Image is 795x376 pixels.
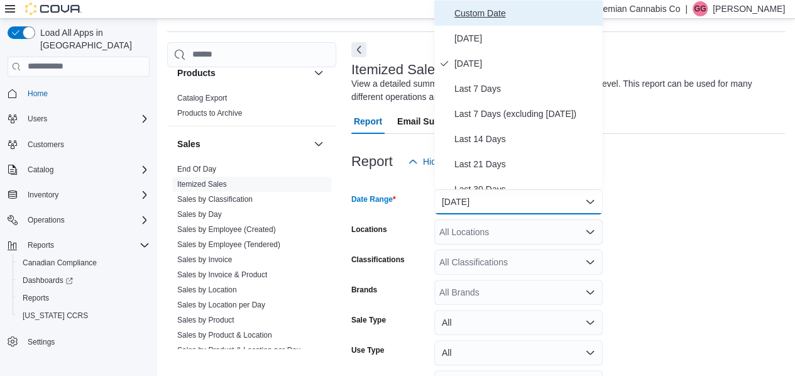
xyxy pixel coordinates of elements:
[23,275,73,285] span: Dashboards
[18,308,150,323] span: Washington CCRS
[23,213,70,228] button: Operations
[13,307,155,324] button: [US_STATE] CCRS
[177,285,237,295] span: Sales by Location
[713,1,785,16] p: [PERSON_NAME]
[18,290,150,306] span: Reports
[3,135,155,153] button: Customers
[351,255,405,265] label: Classifications
[23,111,52,126] button: Users
[28,337,55,347] span: Settings
[434,310,603,335] button: All
[454,6,598,21] span: Custom Date
[397,109,477,134] span: Email Subscription
[177,255,232,265] span: Sales by Invoice
[351,345,384,355] label: Use Type
[177,138,200,150] h3: Sales
[28,215,65,225] span: Operations
[351,42,366,57] button: Next
[177,67,309,79] button: Products
[177,224,276,235] span: Sales by Employee (Created)
[585,287,595,297] button: Open list of options
[177,180,227,189] a: Itemized Sales
[177,345,300,355] span: Sales by Product & Location per Day
[28,190,58,200] span: Inventory
[454,31,598,46] span: [DATE]
[434,189,603,214] button: [DATE]
[177,164,216,174] span: End Of Day
[177,109,242,118] a: Products to Archive
[23,335,60,350] a: Settings
[35,26,150,52] span: Load All Apps in [GEOGRAPHIC_DATA]
[23,111,150,126] span: Users
[569,1,680,16] p: The Bohemian Cannabis Co
[177,300,265,310] span: Sales by Location per Day
[23,187,63,202] button: Inventory
[177,93,227,103] span: Catalog Export
[454,157,598,172] span: Last 21 Days
[423,155,489,168] span: Hide Parameters
[28,240,54,250] span: Reports
[351,315,386,325] label: Sale Type
[23,86,150,101] span: Home
[18,308,93,323] a: [US_STATE] CCRS
[3,110,155,128] button: Users
[23,162,58,177] button: Catalog
[28,165,53,175] span: Catalog
[351,285,377,295] label: Brands
[351,194,396,204] label: Date Range
[694,1,706,16] span: GG
[454,81,598,96] span: Last 7 Days
[23,311,88,321] span: [US_STATE] CCRS
[177,165,216,174] a: End Of Day
[585,257,595,267] button: Open list of options
[454,106,598,121] span: Last 7 Days (excluding [DATE])
[177,210,222,219] a: Sales by Day
[177,301,265,309] a: Sales by Location per Day
[434,1,603,189] div: Select listbox
[18,255,102,270] a: Canadian Compliance
[25,3,82,15] img: Cova
[177,195,253,204] a: Sales by Classification
[23,187,150,202] span: Inventory
[311,136,326,152] button: Sales
[3,186,155,204] button: Inventory
[434,340,603,365] button: All
[23,213,150,228] span: Operations
[177,331,272,340] a: Sales by Product & Location
[13,272,155,289] a: Dashboards
[177,270,267,280] span: Sales by Invoice & Product
[177,330,272,340] span: Sales by Product & Location
[18,290,54,306] a: Reports
[23,238,59,253] button: Reports
[28,114,47,124] span: Users
[167,91,336,126] div: Products
[177,209,222,219] span: Sales by Day
[3,84,155,102] button: Home
[177,255,232,264] a: Sales by Invoice
[693,1,708,16] div: Givar Gilani
[177,285,237,294] a: Sales by Location
[351,62,442,77] h3: Itemized Sales
[23,137,69,152] a: Customers
[177,108,242,118] span: Products to Archive
[177,315,234,325] span: Sales by Product
[585,227,595,237] button: Open list of options
[177,179,227,189] span: Itemized Sales
[23,162,150,177] span: Catalog
[177,94,227,102] a: Catalog Export
[23,136,150,152] span: Customers
[23,293,49,303] span: Reports
[13,254,155,272] button: Canadian Compliance
[351,224,387,235] label: Locations
[351,77,779,104] div: View a detailed summary of products sold down to the package level. This report can be used for m...
[454,131,598,147] span: Last 14 Days
[23,86,53,101] a: Home
[354,109,382,134] span: Report
[28,89,48,99] span: Home
[177,194,253,204] span: Sales by Classification
[454,56,598,71] span: [DATE]
[177,270,267,279] a: Sales by Invoice & Product
[3,236,155,254] button: Reports
[177,316,234,324] a: Sales by Product
[177,346,300,355] a: Sales by Product & Location per Day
